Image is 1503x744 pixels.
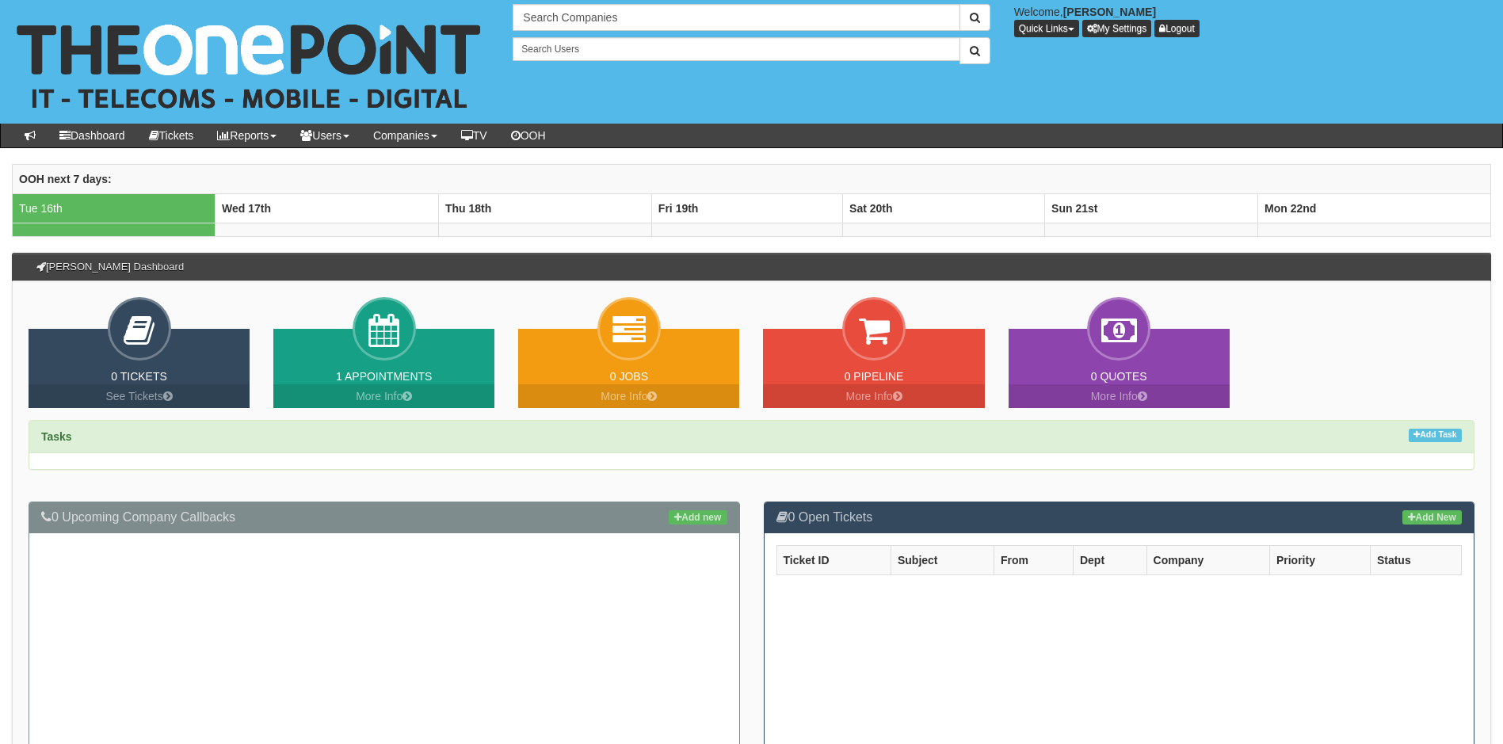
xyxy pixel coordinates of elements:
[1002,4,1503,37] div: Welcome,
[1258,193,1491,223] th: Mon 22nd
[1146,545,1269,574] th: Company
[1009,384,1230,408] a: More Info
[1014,20,1079,37] button: Quick Links
[669,510,727,525] a: Add new
[438,193,651,223] th: Thu 18th
[205,124,288,147] a: Reports
[651,193,842,223] th: Fri 19th
[1154,20,1200,37] a: Logout
[288,124,361,147] a: Users
[48,124,137,147] a: Dashboard
[1073,545,1146,574] th: Dept
[1091,370,1147,383] a: 0 Quotes
[111,370,167,383] a: 0 Tickets
[513,4,959,31] input: Search Companies
[1370,545,1461,574] th: Status
[449,124,499,147] a: TV
[845,370,904,383] a: 0 Pipeline
[1269,545,1370,574] th: Priority
[1409,429,1462,442] a: Add Task
[776,510,1463,525] h3: 0 Open Tickets
[13,164,1491,193] th: OOH next 7 days:
[513,37,959,61] input: Search Users
[29,384,250,408] a: See Tickets
[1063,6,1156,18] b: [PERSON_NAME]
[891,545,994,574] th: Subject
[610,370,648,383] a: 0 Jobs
[1082,20,1152,37] a: My Settings
[336,370,432,383] a: 1 Appointments
[13,193,216,223] td: Tue 16th
[843,193,1045,223] th: Sat 20th
[1402,510,1462,525] a: Add New
[994,545,1073,574] th: From
[763,384,984,408] a: More Info
[361,124,449,147] a: Companies
[216,193,439,223] th: Wed 17th
[518,384,739,408] a: More Info
[137,124,206,147] a: Tickets
[1045,193,1258,223] th: Sun 21st
[273,384,494,408] a: More Info
[41,510,727,525] h3: 0 Upcoming Company Callbacks
[41,430,72,443] strong: Tasks
[29,254,192,280] h3: [PERSON_NAME] Dashboard
[776,545,891,574] th: Ticket ID
[499,124,558,147] a: OOH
